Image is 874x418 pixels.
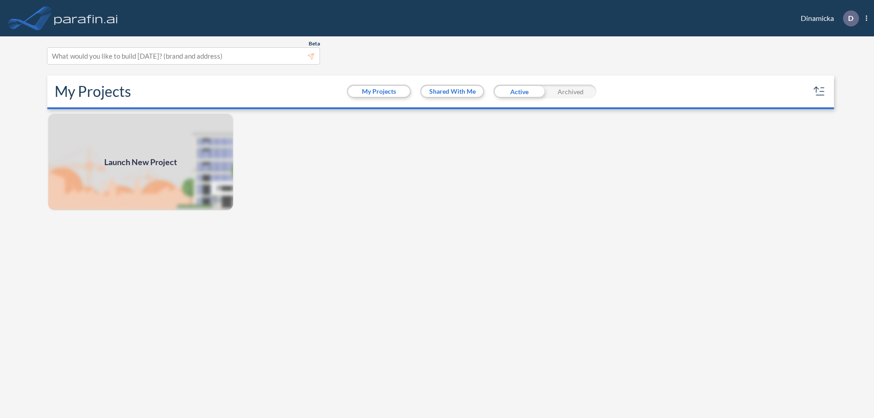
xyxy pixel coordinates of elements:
[104,156,177,168] span: Launch New Project
[55,83,131,100] h2: My Projects
[422,86,483,97] button: Shared With Me
[47,113,234,211] img: add
[493,85,545,98] div: Active
[52,9,120,27] img: logo
[787,10,867,26] div: Dinamicka
[47,113,234,211] a: Launch New Project
[545,85,596,98] div: Archived
[348,86,410,97] button: My Projects
[812,84,827,99] button: sort
[848,14,854,22] p: D
[309,40,320,47] span: Beta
